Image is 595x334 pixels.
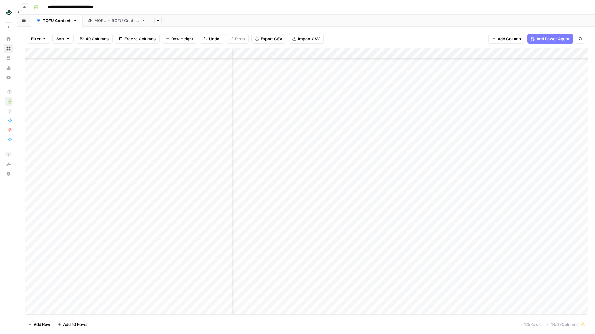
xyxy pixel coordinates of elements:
[31,36,41,42] span: Filter
[498,36,521,42] span: Add Column
[43,18,71,24] div: TOFU Content
[261,36,282,42] span: Export CSV
[56,36,64,42] span: Sort
[83,15,151,27] a: MOFU + BOFU Content
[235,36,245,42] span: Redo
[54,319,91,329] button: Add 10 Rows
[516,319,543,329] div: 125 Rows
[4,159,13,169] button: What's new?
[4,5,13,20] button: Workspace: Uplisting
[34,321,50,327] span: Add Row
[4,53,13,63] a: Your Data
[289,34,324,44] button: Import CSV
[63,321,87,327] span: Add 10 Rows
[226,34,249,44] button: Redo
[488,34,525,44] button: Add Column
[251,34,286,44] button: Export CSV
[171,36,193,42] span: Row Height
[209,36,219,42] span: Undo
[4,63,13,73] a: Usage
[115,34,160,44] button: Freeze Columns
[4,169,13,179] button: Help + Support
[31,15,83,27] a: TOFU Content
[76,34,113,44] button: 49 Columns
[52,34,74,44] button: Sort
[543,319,588,329] div: 18/49 Columns
[86,36,109,42] span: 49 Columns
[4,44,13,53] a: Browse
[200,34,223,44] button: Undo
[124,36,156,42] span: Freeze Columns
[4,34,13,44] a: Home
[527,34,573,44] button: Add Power Agent
[27,34,50,44] button: Filter
[94,18,139,24] div: MOFU + BOFU Content
[4,150,13,159] a: AirOps Academy
[536,36,570,42] span: Add Power Agent
[298,36,320,42] span: Import CSV
[162,34,197,44] button: Row Height
[4,73,13,82] a: Settings
[25,319,54,329] button: Add Row
[4,7,15,18] img: Uplisting Logo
